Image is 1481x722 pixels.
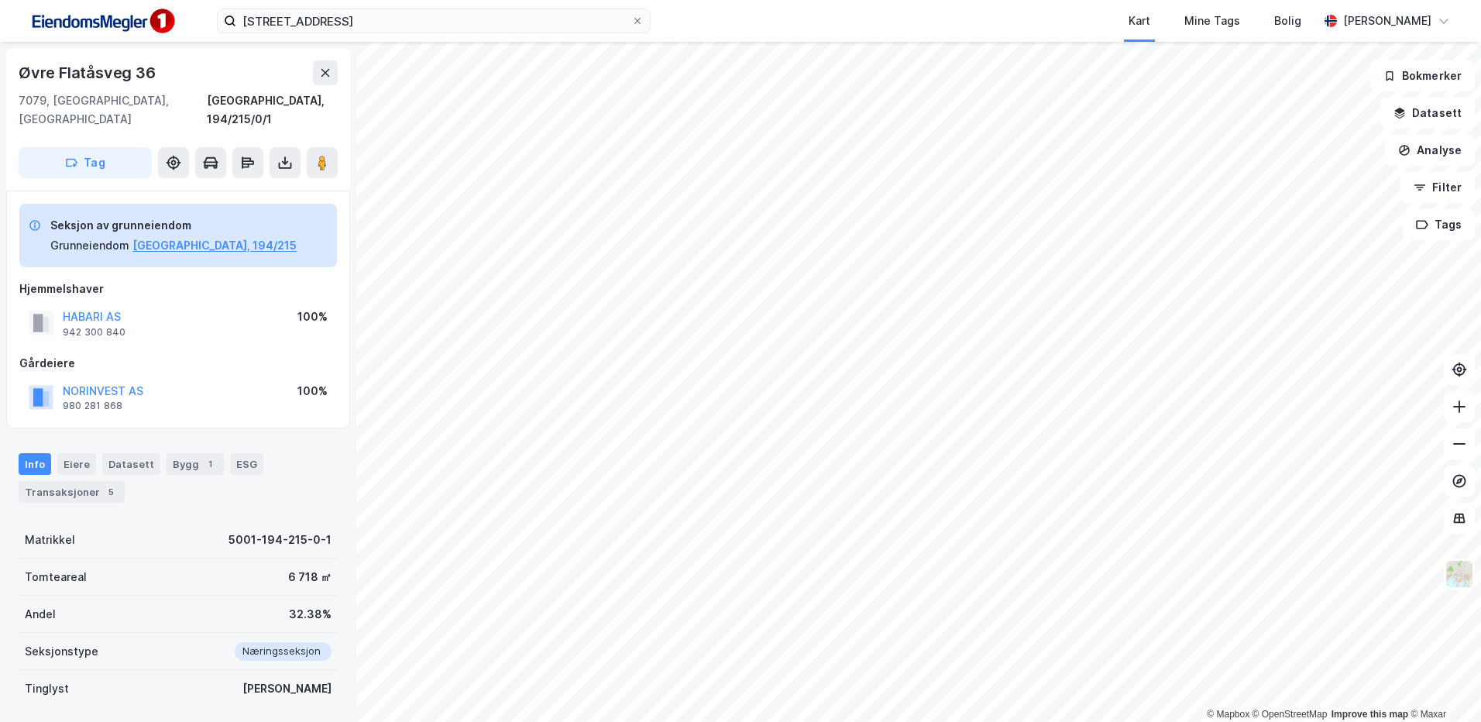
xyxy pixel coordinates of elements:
[19,60,159,85] div: Øvre Flatåsveg 36
[1343,12,1431,30] div: [PERSON_NAME]
[1380,98,1475,129] button: Datasett
[288,568,332,586] div: 6 718 ㎡
[1404,648,1481,722] iframe: Chat Widget
[25,679,69,698] div: Tinglyst
[230,453,263,475] div: ESG
[102,453,160,475] div: Datasett
[19,280,337,298] div: Hjemmelshaver
[1404,648,1481,722] div: Kontrollprogram for chat
[19,481,125,503] div: Transaksjoner
[1385,135,1475,166] button: Analyse
[1332,709,1408,720] a: Improve this map
[242,679,332,698] div: [PERSON_NAME]
[1274,12,1301,30] div: Bolig
[236,9,631,33] input: Søk på adresse, matrikkel, gårdeiere, leietakere eller personer
[207,91,338,129] div: [GEOGRAPHIC_DATA], 194/215/0/1
[132,236,297,255] button: [GEOGRAPHIC_DATA], 194/215
[202,456,218,472] div: 1
[1129,12,1150,30] div: Kart
[1252,709,1328,720] a: OpenStreetMap
[63,400,122,412] div: 980 281 868
[57,453,96,475] div: Eiere
[1184,12,1240,30] div: Mine Tags
[19,91,207,129] div: 7079, [GEOGRAPHIC_DATA], [GEOGRAPHIC_DATA]
[50,216,297,235] div: Seksjon av grunneiendom
[25,642,98,661] div: Seksjonstype
[19,354,337,373] div: Gårdeiere
[19,147,152,178] button: Tag
[1370,60,1475,91] button: Bokmerker
[167,453,224,475] div: Bygg
[229,531,332,549] div: 5001-194-215-0-1
[289,605,332,624] div: 32.38%
[1400,172,1475,203] button: Filter
[297,382,328,401] div: 100%
[1207,709,1249,720] a: Mapbox
[50,236,129,255] div: Grunneiendom
[103,484,119,500] div: 5
[25,4,180,39] img: F4PB6Px+NJ5v8B7XTbfpPpyloAAAAASUVORK5CYII=
[1445,559,1474,589] img: Z
[25,568,87,586] div: Tomteareal
[1403,209,1475,240] button: Tags
[25,531,75,549] div: Matrikkel
[25,605,56,624] div: Andel
[19,453,51,475] div: Info
[63,326,125,339] div: 942 300 840
[297,308,328,326] div: 100%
